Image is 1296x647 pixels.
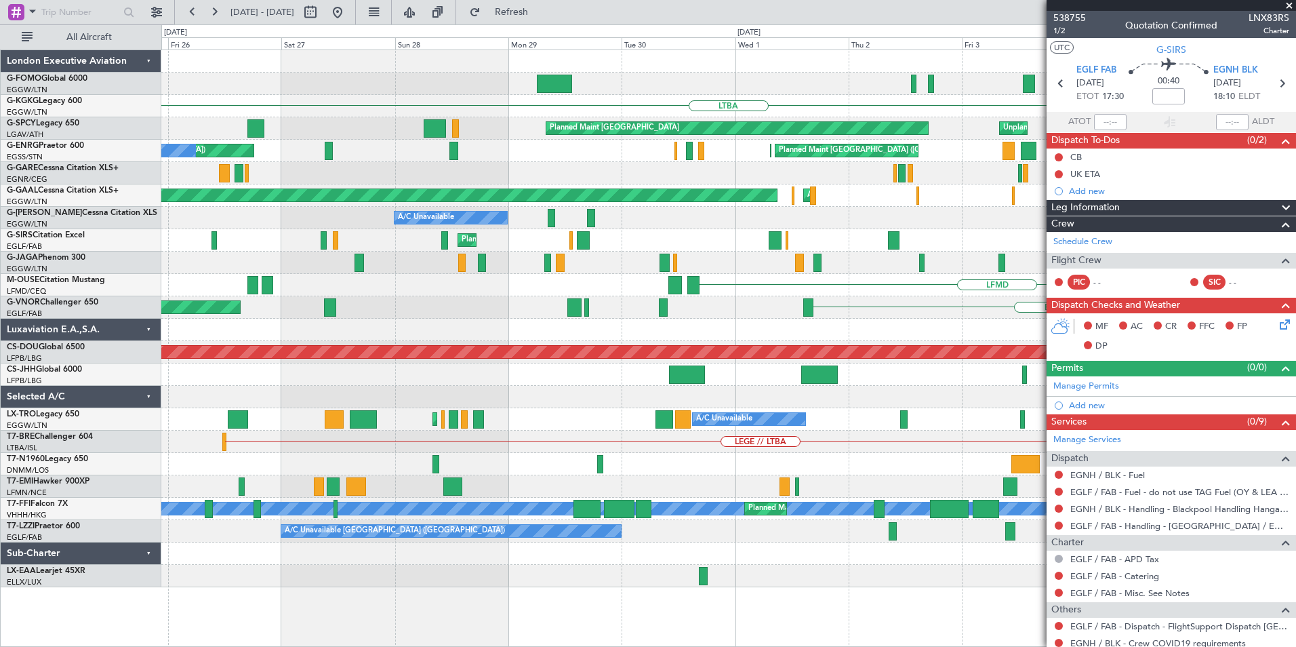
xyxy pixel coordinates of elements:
[1076,64,1116,77] span: EGLF FAB
[1003,118,1142,138] div: Unplanned Maint [GEOGRAPHIC_DATA]
[35,33,143,42] span: All Aircraft
[7,209,82,217] span: G-[PERSON_NAME]
[7,465,49,475] a: DNMM/LOS
[395,37,508,50] div: Sun 28
[1213,64,1258,77] span: EGNH BLK
[463,1,544,23] button: Refresh
[7,577,41,587] a: ELLX/LUX
[15,26,147,48] button: All Aircraft
[7,532,42,543] a: EGLF/FAB
[7,309,42,319] a: EGLF/FAB
[1068,115,1091,129] span: ATOT
[7,142,39,150] span: G-ENRG
[1095,340,1108,353] span: DP
[7,286,46,296] a: LFMD/CEQ
[7,343,39,351] span: CS-DOU
[1070,587,1190,599] a: EGLF / FAB - Misc. See Notes
[7,241,42,252] a: EGLF/FAB
[7,197,47,207] a: EGGW/LTN
[7,353,42,364] a: LFPB/LBG
[7,522,35,530] span: T7-LZZI
[7,522,80,530] a: T7-LZZIPraetor 600
[1070,553,1159,565] a: EGLF / FAB - APD Tax
[1070,168,1100,180] div: UK ETA
[622,37,735,50] div: Tue 30
[7,455,45,463] span: T7-N1960
[7,567,36,575] span: LX-EAA
[1070,151,1082,163] div: CB
[7,410,79,418] a: LX-TROLegacy 650
[1213,77,1241,90] span: [DATE]
[1158,75,1179,88] span: 00:40
[1095,320,1108,334] span: MF
[7,130,43,140] a: LGAV/ATH
[483,7,540,17] span: Refresh
[1229,276,1259,288] div: - -
[807,185,886,205] div: AOG Maint Dusseldorf
[1076,77,1104,90] span: [DATE]
[1070,486,1289,498] a: EGLF / FAB - Fuel - do not use TAG Fuel (OY & LEA only) EGLF / FAB
[7,477,89,486] a: T7-EMIHawker 900XP
[1070,570,1159,582] a: EGLF / FAB - Catering
[7,231,85,239] a: G-SIRSCitation Excel
[230,6,294,18] span: [DATE] - [DATE]
[1076,90,1099,104] span: ETOT
[281,37,394,50] div: Sat 27
[7,97,39,105] span: G-KGKG
[7,420,47,431] a: EGGW/LTN
[1051,535,1084,551] span: Charter
[1203,275,1226,290] div: SIC
[1238,90,1260,104] span: ELDT
[7,254,85,262] a: G-JAGAPhenom 300
[7,276,39,284] span: M-OUSE
[7,75,41,83] span: G-FOMO
[735,37,849,50] div: Wed 1
[1051,414,1087,430] span: Services
[1051,602,1081,618] span: Others
[1156,43,1186,57] span: G-SIRS
[7,231,33,239] span: G-SIRS
[7,164,38,172] span: G-GARE
[7,488,47,498] a: LFMN/NCE
[7,119,79,128] a: G-SPCYLegacy 650
[7,254,38,262] span: G-JAGA
[1070,469,1145,481] a: EGNH / BLK - Fuel
[1053,235,1112,249] a: Schedule Crew
[1051,451,1089,467] span: Dispatch
[1237,320,1247,334] span: FP
[1247,360,1267,374] span: (0/0)
[7,433,35,441] span: T7-BRE
[962,37,1075,50] div: Fri 3
[7,75,87,83] a: G-FOMOGlobal 6000
[1053,11,1086,25] span: 538755
[7,264,47,274] a: EGGW/LTN
[1051,133,1120,149] span: Dispatch To-Dos
[7,433,93,441] a: T7-BREChallenger 604
[7,164,119,172] a: G-GARECessna Citation XLS+
[1053,433,1121,447] a: Manage Services
[285,521,505,541] div: A/C Unavailable [GEOGRAPHIC_DATA] ([GEOGRAPHIC_DATA])
[7,276,105,284] a: M-OUSECitation Mustang
[7,219,47,229] a: EGGW/LTN
[1131,320,1143,334] span: AC
[7,510,47,520] a: VHHH/HKG
[7,500,31,508] span: T7-FFI
[1199,320,1215,334] span: FFC
[550,118,679,138] div: Planned Maint [GEOGRAPHIC_DATA]
[462,230,675,250] div: Planned Maint [GEOGRAPHIC_DATA] ([GEOGRAPHIC_DATA])
[1070,503,1289,515] a: EGNH / BLK - Handling - Blackpool Handling Hangar 3 EGNH / BLK
[748,498,962,519] div: Planned Maint [GEOGRAPHIC_DATA] ([GEOGRAPHIC_DATA])
[7,455,88,463] a: T7-N1960Legacy 650
[1068,275,1090,290] div: PIC
[7,298,40,307] span: G-VNOR
[779,140,992,161] div: Planned Maint [GEOGRAPHIC_DATA] ([GEOGRAPHIC_DATA])
[1051,216,1074,232] span: Crew
[1050,41,1074,54] button: UTC
[7,443,37,453] a: LTBA/ISL
[7,174,47,184] a: EGNR/CEG
[1051,200,1120,216] span: Leg Information
[1249,25,1289,37] span: Charter
[1053,25,1086,37] span: 1/2
[1102,90,1124,104] span: 17:30
[437,409,650,429] div: Planned Maint [GEOGRAPHIC_DATA] ([GEOGRAPHIC_DATA])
